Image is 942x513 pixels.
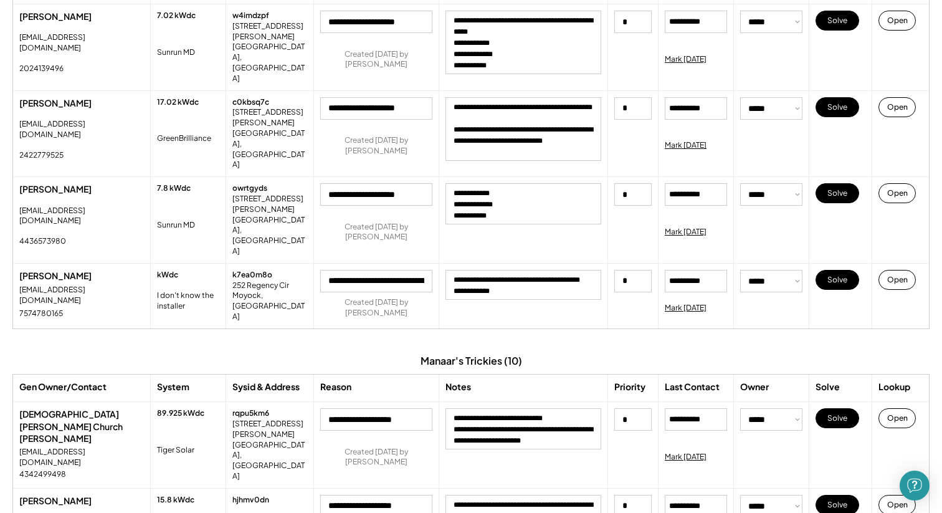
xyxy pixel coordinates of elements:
[878,381,910,393] div: Lookup
[19,381,107,393] div: Gen Owner/Contact
[19,206,144,227] div: [EMAIL_ADDRESS][DOMAIN_NAME]
[157,47,195,58] div: Sunrun MD
[320,297,432,319] div: Created [DATE] by [PERSON_NAME]
[232,419,307,440] div: [STREET_ADDRESS][PERSON_NAME]
[157,133,211,144] div: GreenBrilliance
[614,381,645,393] div: Priority
[232,183,267,194] div: owrtgyds
[665,140,706,151] div: Mark [DATE]
[320,222,432,243] div: Created [DATE] by [PERSON_NAME]
[878,97,916,117] button: Open
[878,183,916,203] button: Open
[878,408,916,428] button: Open
[816,11,859,31] button: Solve
[19,447,144,468] div: [EMAIL_ADDRESS][DOMAIN_NAME]
[19,183,144,196] div: [PERSON_NAME]
[19,11,144,23] div: [PERSON_NAME]
[900,471,930,501] div: Open Intercom Messenger
[232,381,300,393] div: Sysid & Address
[232,128,307,170] div: [GEOGRAPHIC_DATA], [GEOGRAPHIC_DATA]
[19,270,144,282] div: [PERSON_NAME]
[232,194,307,215] div: [STREET_ADDRESS][PERSON_NAME]
[157,270,178,280] div: kWdc
[320,135,432,156] div: Created [DATE] by [PERSON_NAME]
[157,11,196,21] div: 7.02 kWdc
[19,119,144,140] div: [EMAIL_ADDRESS][DOMAIN_NAME]
[157,220,195,231] div: Sunrun MD
[157,381,189,393] div: System
[665,452,706,463] div: Mark [DATE]
[878,270,916,290] button: Open
[157,495,194,506] div: 15.8 kWdc
[740,381,769,393] div: Owner
[232,21,307,42] div: [STREET_ADDRESS][PERSON_NAME]
[19,495,144,507] div: [PERSON_NAME]
[19,64,64,74] div: 2024139496
[232,11,269,21] div: w4imdzpf
[816,183,859,203] button: Solve
[157,408,204,419] div: 89.925 kWdc
[157,445,194,456] div: Tiger Solar
[19,309,63,319] div: 7574780165
[232,290,307,322] div: Moyock, [GEOGRAPHIC_DATA]
[232,42,307,84] div: [GEOGRAPHIC_DATA], [GEOGRAPHIC_DATA]
[19,150,64,161] div: 2422779525
[665,303,706,314] div: Mark [DATE]
[232,270,272,280] div: k7ea0m8o
[665,227,706,237] div: Mark [DATE]
[157,97,199,108] div: 17.02 kWdc
[232,280,301,291] div: 252 Regency Cir
[19,408,144,445] div: [DEMOGRAPHIC_DATA][PERSON_NAME] Church [PERSON_NAME]
[157,290,219,312] div: I don't know the installer
[19,97,144,110] div: [PERSON_NAME]
[19,32,144,54] div: [EMAIL_ADDRESS][DOMAIN_NAME]
[665,381,720,393] div: Last Contact
[816,408,859,428] button: Solve
[232,97,269,108] div: c0kbsq7c
[19,469,66,480] div: 4342499498
[232,107,307,128] div: [STREET_ADDRESS][PERSON_NAME]
[232,215,307,257] div: [GEOGRAPHIC_DATA], [GEOGRAPHIC_DATA]
[816,270,859,290] button: Solve
[232,408,269,419] div: rqpu5km6
[816,381,840,393] div: Solve
[665,54,706,65] div: Mark [DATE]
[232,440,307,482] div: [GEOGRAPHIC_DATA], [GEOGRAPHIC_DATA]
[320,447,432,468] div: Created [DATE] by [PERSON_NAME]
[320,381,351,393] div: Reason
[157,183,191,194] div: 7.8 kWdc
[816,97,859,117] button: Solve
[19,236,66,247] div: 4436573980
[232,495,269,506] div: hjhmv0dn
[878,11,916,31] button: Open
[445,381,471,393] div: Notes
[421,354,522,368] div: Manaar's Trickies (10)
[19,285,144,306] div: [EMAIL_ADDRESS][DOMAIN_NAME]
[320,49,432,70] div: Created [DATE] by [PERSON_NAME]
